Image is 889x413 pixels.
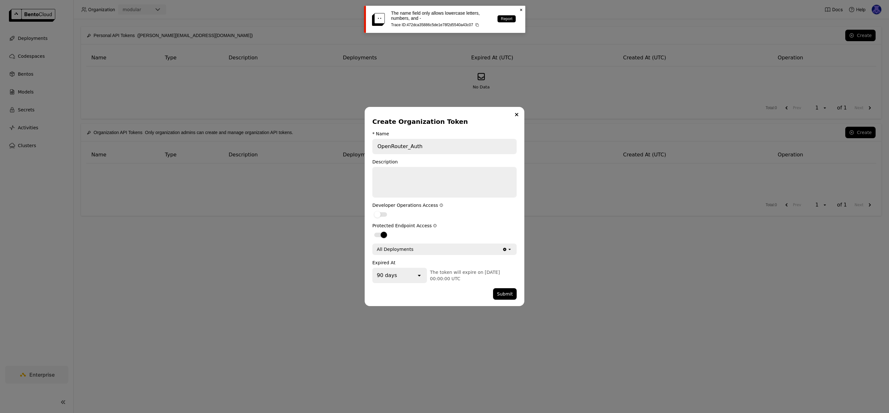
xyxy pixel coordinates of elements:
[507,247,512,252] svg: open
[502,247,507,252] svg: Clear value
[498,15,515,22] a: Report
[372,159,517,164] div: Description
[391,23,491,27] p: Trace ID: 472dca35886c5de1e78f2d5540a43c07
[372,260,517,265] div: Expired At
[377,246,414,252] div: All Deployments
[376,131,389,136] div: Name
[414,246,415,252] input: Selected All Deployments.
[377,272,397,279] div: 90 days
[372,203,517,208] div: Developer Operations Access
[519,7,524,12] svg: Close
[365,107,524,306] div: dialog
[372,223,517,228] div: Protected Endpoint Access
[513,111,520,118] button: Close
[416,272,422,279] svg: open
[493,288,517,300] button: Submit
[372,117,514,126] div: Create Organization Token
[430,270,500,281] span: The token will expire on [DATE] 00:00:00 UTC
[391,11,491,21] p: The name field only allows lowercase letters, numbers, and -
